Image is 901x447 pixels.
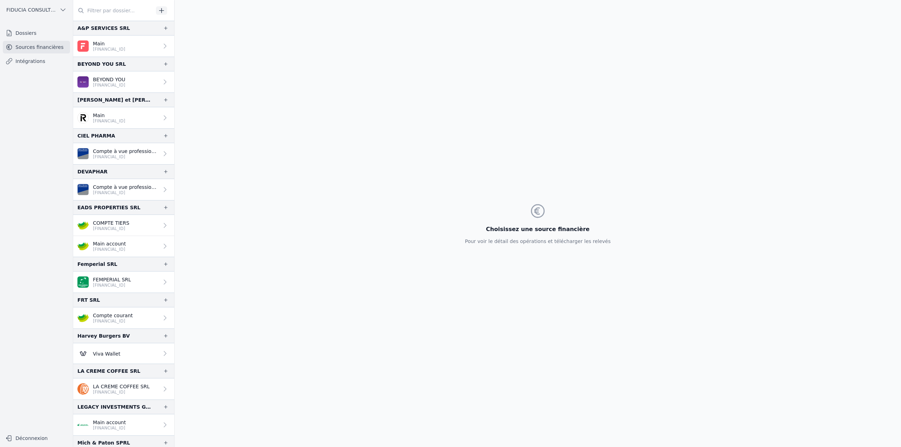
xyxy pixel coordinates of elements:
[73,343,174,364] a: Viva Wallet
[73,215,174,236] a: COMPTE TIERS [FINANCIAL_ID]
[3,433,70,444] button: Déconnexion
[6,6,57,13] span: FIDUCIA CONSULTING SRL
[93,419,126,426] p: Main account
[77,241,89,252] img: crelan.png
[465,225,611,234] h3: Choisissez une source financière
[93,425,126,431] p: [FINANCIAL_ID]
[93,383,150,390] p: LA CREME COFFEE SRL
[77,348,89,359] img: Viva-Wallet.webp
[73,272,174,293] a: FEMPERIAL SRL [FINANCIAL_ID]
[93,226,129,231] p: [FINANCIAL_ID]
[77,312,89,324] img: crelan.png
[73,71,174,92] a: BEYOND YOU [FINANCIAL_ID]
[77,276,89,288] img: BNP_BE_BUSINESS_GEBABEBB.png
[93,46,125,52] p: [FINANCIAL_ID]
[73,236,174,257] a: Main account [FINANCIAL_ID]
[77,220,89,231] img: crelan.png
[93,219,129,226] p: COMPTE TIERS
[93,312,133,319] p: Compte courant
[93,190,159,196] p: [FINANCIAL_ID]
[3,4,70,15] button: FIDUCIA CONSULTING SRL
[73,378,174,400] a: LA CREME COFFEE SRL [FINANCIAL_ID]
[77,132,115,140] div: CIEL PHARMA
[77,112,89,123] img: revolut.png
[93,112,125,119] p: Main
[73,307,174,328] a: Compte courant [FINANCIAL_ID]
[93,76,125,83] p: BEYOND YOU
[465,238,611,245] p: Pour voir le détail des opérations et télécharger les relevés
[93,82,125,88] p: [FINANCIAL_ID]
[3,41,70,53] a: Sources financières
[93,318,133,324] p: [FINANCIAL_ID]
[3,55,70,68] a: Intégrations
[77,148,89,159] img: VAN_BREDA_JVBABE22XXX.png
[77,167,108,176] div: DEVAPHAR
[77,296,100,304] div: FRT SRL
[77,203,140,212] div: EADS PROPERTIES SRL
[73,4,153,17] input: Filtrer par dossier...
[77,24,130,32] div: A&P SERVICES SRL
[93,282,131,288] p: [FINANCIAL_ID]
[93,240,126,247] p: Main account
[93,276,131,283] p: FEMPERIAL SRL
[73,36,174,57] a: Main [FINANCIAL_ID]
[77,184,89,195] img: VAN_BREDA_JVBABE22XXX.png
[73,143,174,164] a: Compte à vue professionnel [FINANCIAL_ID]
[77,260,117,268] div: Femperial SRL
[93,154,159,160] p: [FINANCIAL_ID]
[93,184,159,191] p: Compte à vue professionnel
[77,403,152,411] div: LEGACY INVESTMENTS GROUP
[77,439,130,447] div: Mich & Paton SPRL
[77,419,89,430] img: ARGENTA_ARSPBE22.png
[77,367,140,375] div: LA CREME COFFEE SRL
[77,383,89,395] img: ing.png
[77,332,130,340] div: Harvey Burgers BV
[73,414,174,435] a: Main account [FINANCIAL_ID]
[93,148,159,155] p: Compte à vue professionnel
[93,350,120,357] p: Viva Wallet
[77,40,89,52] img: FINOM_SOBKDEBB.png
[93,40,125,47] p: Main
[93,389,150,395] p: [FINANCIAL_ID]
[77,60,126,68] div: BEYOND YOU SRL
[93,118,125,124] p: [FINANCIAL_ID]
[73,179,174,200] a: Compte à vue professionnel [FINANCIAL_ID]
[93,247,126,252] p: [FINANCIAL_ID]
[77,96,152,104] div: [PERSON_NAME] et [PERSON_NAME]
[73,107,174,128] a: Main [FINANCIAL_ID]
[77,76,89,88] img: BEOBANK_CTBKBEBX.png
[3,27,70,39] a: Dossiers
